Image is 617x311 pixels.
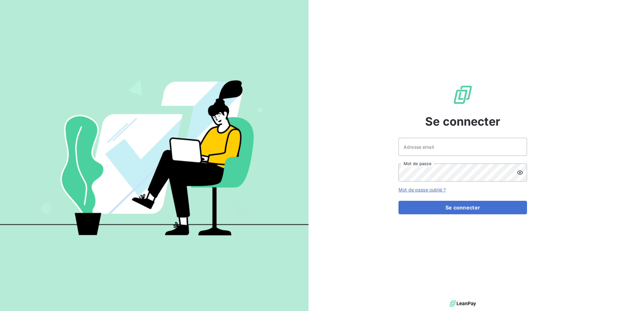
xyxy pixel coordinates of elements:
button: Se connecter [398,201,527,214]
img: Logo LeanPay [452,84,473,105]
a: Mot de passe oublié ? [398,187,446,192]
input: placeholder [398,138,527,156]
span: Se connecter [425,113,500,130]
img: logo [450,299,476,308]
